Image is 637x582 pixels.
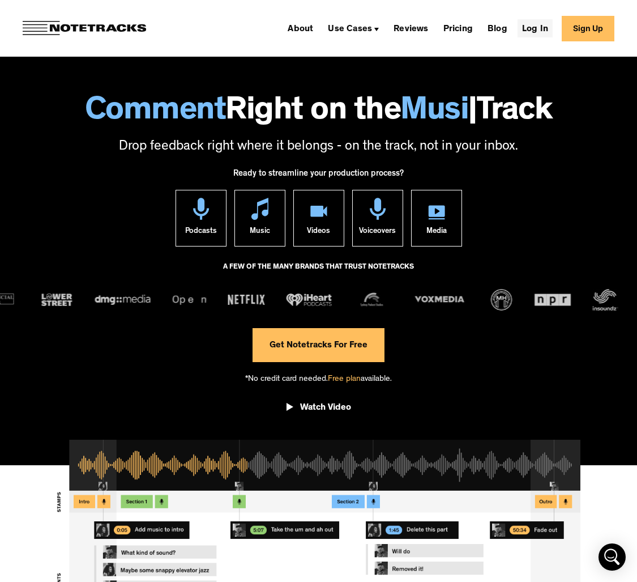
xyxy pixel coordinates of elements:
[293,190,344,247] a: Videos
[307,220,330,246] div: Videos
[287,394,351,426] a: open lightbox
[598,543,626,571] div: Open Intercom Messenger
[253,328,384,362] a: Get Notetracks For Free
[468,96,477,129] span: |
[245,362,392,394] div: *No credit card needed. available.
[283,19,318,37] a: About
[233,163,404,190] div: Ready to streamline your production process?
[518,19,553,37] a: Log In
[359,220,396,246] div: Voiceovers
[352,190,403,247] a: Voiceovers
[483,19,512,37] a: Blog
[185,220,217,246] div: Podcasts
[426,220,447,246] div: Media
[323,19,383,37] div: Use Cases
[562,16,614,41] a: Sign Up
[176,190,226,247] a: Podcasts
[411,190,462,247] a: Media
[328,375,361,384] span: Free plan
[11,138,626,157] p: Drop feedback right where it belongs - on the track, not in your inbox.
[439,19,477,37] a: Pricing
[400,96,468,129] span: Musi
[300,402,351,414] div: Watch Video
[389,19,433,37] a: Reviews
[328,25,372,34] div: Use Cases
[234,190,285,247] a: Music
[250,220,270,246] div: Music
[85,96,226,129] span: Comment
[11,96,626,129] h1: Right on the Track
[223,258,414,288] div: A FEW OF THE MANY BRANDS THAT TRUST NOTETRACKS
